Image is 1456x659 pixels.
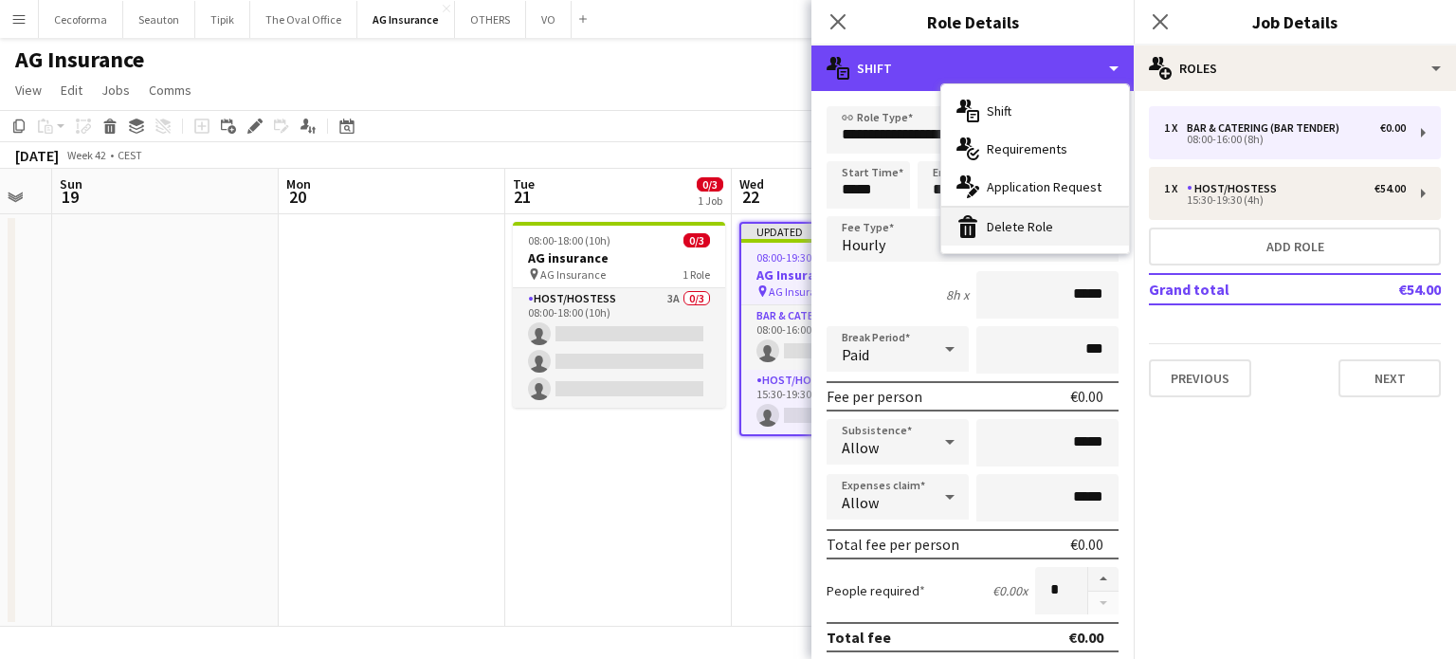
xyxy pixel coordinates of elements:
[513,249,725,266] h3: AG insurance
[1187,121,1347,135] div: Bar & Catering (Bar Tender)
[455,1,526,38] button: OTHERS
[513,288,725,408] app-card-role: Host/Hostess3A0/308:00-18:00 (10h)
[53,78,90,102] a: Edit
[756,250,861,265] span: 08:00-19:30 (11h30m)
[739,175,764,192] span: Wed
[15,46,144,74] h1: AG Insurance
[61,82,82,99] span: Edit
[842,235,885,254] span: Hourly
[741,370,950,434] app-card-role: Host/Hostess2A0/115:30-19:30 (4h)
[57,186,82,208] span: 19
[123,1,195,38] button: Seauton
[987,178,1101,195] span: Application Request
[94,78,137,102] a: Jobs
[1070,535,1103,554] div: €0.00
[39,1,123,38] button: Cecoforma
[1338,274,1441,304] td: €54.00
[698,193,722,208] div: 1 Job
[769,284,834,299] span: AG Insurance
[811,46,1134,91] div: Shift
[1149,274,1338,304] td: Grand total
[1088,567,1119,592] button: Increase
[1374,182,1406,195] div: €54.00
[741,266,950,284] h3: AG Insurance
[827,582,925,599] label: People required
[1164,121,1187,135] div: 1 x
[357,1,455,38] button: AG Insurance
[1134,9,1456,34] h3: Job Details
[1134,46,1456,91] div: Roles
[741,305,950,370] app-card-role: Bar & Catering (Bar Tender)0/108:00-16:00 (8h)
[992,582,1028,599] div: €0.00 x
[540,267,606,282] span: AG Insurance
[941,208,1129,246] div: Delete Role
[101,82,130,99] span: Jobs
[842,345,869,364] span: Paid
[1380,121,1406,135] div: €0.00
[827,628,891,647] div: Total fee
[737,186,764,208] span: 22
[195,1,250,38] button: Tipik
[60,175,82,192] span: Sun
[1164,135,1406,144] div: 08:00-16:00 (8h)
[513,222,725,408] app-job-card: 08:00-18:00 (10h)0/3AG insurance AG Insurance1 RoleHost/Hostess3A0/308:00-18:00 (10h)
[513,175,535,192] span: Tue
[286,175,311,192] span: Mon
[1149,228,1441,265] button: Add role
[827,387,922,406] div: Fee per person
[141,78,199,102] a: Comms
[8,78,49,102] a: View
[118,148,142,162] div: CEST
[739,222,952,436] app-job-card: Updated08:00-19:30 (11h30m)0/2AG Insurance AG Insurance2 RolesBar & Catering (Bar Tender)0/108:00...
[683,233,710,247] span: 0/3
[697,177,723,192] span: 0/3
[987,140,1067,157] span: Requirements
[526,1,572,38] button: VO
[528,233,610,247] span: 08:00-18:00 (10h)
[250,1,357,38] button: The Oval Office
[1164,182,1187,195] div: 1 x
[1164,195,1406,205] div: 15:30-19:30 (4h)
[1149,359,1251,397] button: Previous
[827,535,959,554] div: Total fee per person
[283,186,311,208] span: 20
[741,224,950,239] div: Updated
[15,146,59,165] div: [DATE]
[510,186,535,208] span: 21
[682,267,710,282] span: 1 Role
[842,493,879,512] span: Allow
[149,82,191,99] span: Comms
[63,148,110,162] span: Week 42
[1068,628,1103,647] div: €0.00
[946,286,969,303] div: 8h x
[1187,182,1284,195] div: Host/Hostess
[811,9,1134,34] h3: Role Details
[842,438,879,457] span: Allow
[1338,359,1441,397] button: Next
[1070,387,1103,406] div: €0.00
[987,102,1011,119] span: Shift
[15,82,42,99] span: View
